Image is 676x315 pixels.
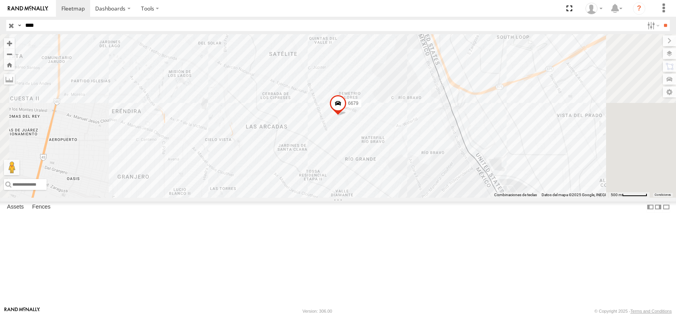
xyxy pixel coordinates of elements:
[348,101,359,106] span: 6679
[494,192,537,198] button: Combinaciones de teclas
[4,38,15,49] button: Zoom in
[4,49,15,59] button: Zoom out
[662,202,670,213] label: Hide Summary Table
[4,160,19,175] button: Arrastra el hombrecito naranja al mapa para abrir Street View
[4,74,15,85] label: Measure
[644,20,661,31] label: Search Filter Options
[303,309,332,313] div: Version: 306.00
[4,307,40,315] a: Visit our Website
[583,3,605,14] div: Omar Miranda
[611,193,622,197] span: 500 m
[646,202,654,213] label: Dock Summary Table to the Left
[608,192,650,198] button: Escala del mapa: 500 m por 61 píxeles
[663,87,676,97] label: Map Settings
[16,20,23,31] label: Search Query
[3,202,28,213] label: Assets
[542,193,606,197] span: Datos del mapa ©2025 Google, INEGI
[631,309,672,313] a: Terms and Conditions
[4,59,15,70] button: Zoom Home
[654,202,662,213] label: Dock Summary Table to the Right
[655,193,671,196] a: Condiciones (se abre en una nueva pestaña)
[594,309,672,313] div: © Copyright 2025 -
[8,6,48,11] img: rand-logo.svg
[28,202,54,213] label: Fences
[633,2,645,15] i: ?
